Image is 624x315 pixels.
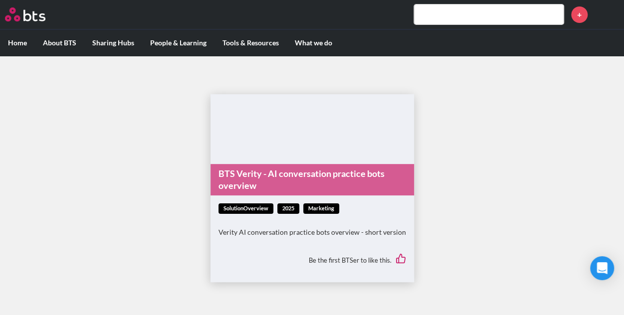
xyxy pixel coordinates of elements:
span: Marketing [303,203,339,214]
a: Go home [5,7,64,21]
a: + [571,6,588,23]
a: BTS Verity - AI conversation practice bots overview [210,164,414,195]
span: solutionOverview [218,203,273,214]
p: Verity AI conversation practice bots overview - short version [218,227,406,237]
img: Gianfranco DiMaira [595,2,619,26]
img: BTS Logo [5,7,45,21]
label: What we do [287,30,340,56]
span: 2025 [277,203,299,214]
label: Tools & Resources [214,30,287,56]
label: Sharing Hubs [84,30,142,56]
label: About BTS [35,30,84,56]
a: Profile [595,2,619,26]
div: Open Intercom Messenger [590,256,614,280]
div: Be the first BTSer to like this. [218,246,406,274]
label: People & Learning [142,30,214,56]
